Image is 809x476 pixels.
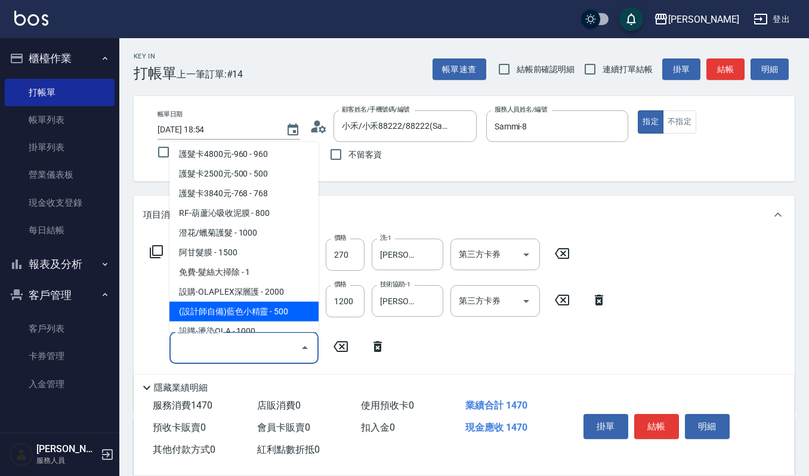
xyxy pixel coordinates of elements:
[134,65,177,82] h3: 打帳單
[158,110,183,119] label: 帳單日期
[143,209,179,221] p: 項目消費
[5,315,115,342] a: 客戶列表
[495,105,547,114] label: 服務人員姓名/編號
[134,52,177,60] h2: Key In
[433,58,486,81] button: 帳單速查
[342,105,410,114] label: 顧客姓名/手機號碼/編號
[169,321,319,341] span: 設購-燙染OLA - 1000
[5,370,115,398] a: 入金管理
[169,282,319,301] span: 設購-OLAPLEX深層護 - 2000
[257,444,320,455] span: 紅利點數折抵 0
[153,444,215,455] span: 其他付款方式 0
[169,222,319,242] span: 澄花/蠟菊護髮 - 1000
[465,400,527,411] span: 業績合計 1470
[517,63,575,76] span: 結帳前確認明細
[169,183,319,203] span: 護髮卡3840元-768 - 768
[158,120,274,140] input: YYYY/MM/DD hh:mm
[663,110,696,134] button: 不指定
[257,400,301,411] span: 店販消費 0
[5,106,115,134] a: 帳單列表
[5,189,115,217] a: 現金收支登錄
[751,58,789,81] button: 明細
[169,203,319,222] span: RF-葫蘆沁吸收泥膜 - 800
[257,422,310,433] span: 會員卡販賣 0
[5,249,115,280] button: 報表及分析
[361,400,414,411] span: 使用預收卡 0
[177,67,243,82] span: 上一筆訂單:#14
[5,134,115,161] a: 掛單列表
[153,400,212,411] span: 服務消費 1470
[685,414,730,439] button: 明細
[634,414,679,439] button: 結帳
[5,43,115,74] button: 櫃檯作業
[295,338,314,357] button: Close
[638,110,663,134] button: 指定
[279,116,307,144] button: Choose date, selected date is 2025-08-14
[649,7,744,32] button: [PERSON_NAME]
[10,443,33,466] img: Person
[603,63,653,76] span: 連續打單結帳
[5,280,115,311] button: 客戶管理
[749,8,795,30] button: 登出
[334,280,347,289] label: 價格
[5,217,115,244] a: 每日結帳
[5,342,115,370] a: 卡券管理
[662,58,700,81] button: 掛單
[169,144,319,163] span: 護髮卡4800元-960 - 960
[5,161,115,188] a: 營業儀表板
[134,196,795,234] div: 項目消費
[706,58,745,81] button: 結帳
[334,233,347,242] label: 價格
[348,149,382,161] span: 不留客資
[36,443,97,455] h5: [PERSON_NAME]
[380,280,410,289] label: 技術協助-1
[517,245,536,264] button: Open
[5,79,115,106] a: 打帳單
[169,163,319,183] span: 護髮卡2500元-500 - 500
[154,382,208,394] p: 隱藏業績明細
[14,11,48,26] img: Logo
[465,422,527,433] span: 現金應收 1470
[169,242,319,262] span: 阿甘髮膜 - 1500
[361,422,395,433] span: 扣入金 0
[169,301,319,321] span: (設計師自備)藍色小精靈 - 500
[153,422,206,433] span: 預收卡販賣 0
[169,262,319,282] span: 免費-髮絲大掃除 - 1
[36,455,97,466] p: 服務人員
[668,12,739,27] div: [PERSON_NAME]
[583,414,628,439] button: 掛單
[517,292,536,311] button: Open
[619,7,643,31] button: save
[380,233,391,242] label: 洗-1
